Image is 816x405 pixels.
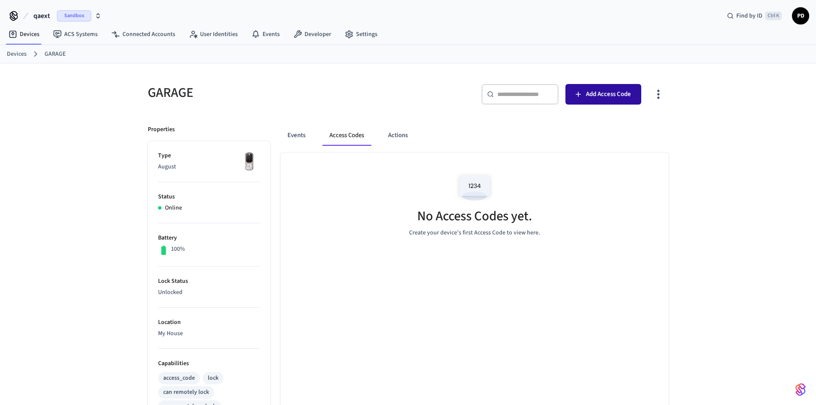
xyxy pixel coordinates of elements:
[158,359,260,368] p: Capabilities
[165,204,182,213] p: Online
[105,27,182,42] a: Connected Accounts
[736,12,762,20] span: Find by ID
[208,374,218,383] div: lock
[163,388,209,397] div: can remotely lock
[182,27,245,42] a: User Identities
[158,162,260,171] p: August
[793,8,808,24] span: PD
[586,89,631,100] span: Add Access Code
[7,50,27,59] a: Devices
[381,125,415,146] button: Actions
[158,288,260,297] p: Unlocked
[158,151,260,160] p: Type
[792,7,809,24] button: PD
[323,125,371,146] button: Access Codes
[239,151,260,173] img: Yale Assure Touchscreen Wifi Smart Lock, Satin Nickel, Front
[158,318,260,327] p: Location
[720,8,789,24] div: Find by IDCtrl K
[455,170,494,206] img: Access Codes Empty State
[245,27,287,42] a: Events
[417,207,532,225] h5: No Access Codes yet.
[409,228,540,237] p: Create your device's first Access Code to view here.
[158,329,260,338] p: My House
[281,125,312,146] button: Events
[148,84,403,102] h5: GARAGE
[158,234,260,243] p: Battery
[565,84,641,105] button: Add Access Code
[158,192,260,201] p: Status
[2,27,46,42] a: Devices
[795,383,806,396] img: SeamLogoGradient.69752ec5.svg
[281,125,669,146] div: ant example
[163,374,195,383] div: access_code
[171,245,185,254] p: 100%
[45,50,66,59] a: GARAGE
[46,27,105,42] a: ACS Systems
[57,10,91,21] span: Sandbox
[148,125,175,134] p: Properties
[158,277,260,286] p: Lock Status
[33,11,50,21] span: qaext
[765,12,782,20] span: Ctrl K
[287,27,338,42] a: Developer
[338,27,384,42] a: Settings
